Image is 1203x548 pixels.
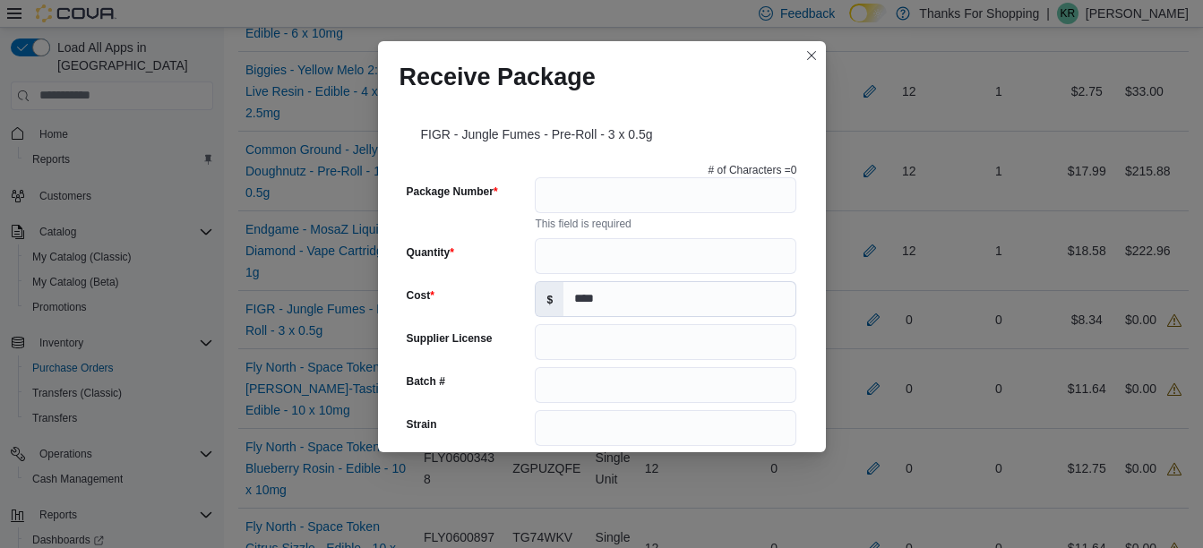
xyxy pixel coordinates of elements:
button: Closes this modal window [801,45,822,66]
label: Cost [407,288,434,303]
label: Batch # [407,374,445,389]
label: Strain [407,417,437,432]
h1: Receive Package [400,63,596,91]
label: $ [536,282,563,316]
label: Package Number [407,184,498,199]
label: Supplier License [407,331,493,346]
div: This field is required [535,213,796,231]
p: # of Characters = 0 [709,163,797,177]
label: Quantity [407,245,454,260]
div: FIGR - Jungle Fumes - Pre-Roll - 3 x 0.5g [400,106,804,156]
